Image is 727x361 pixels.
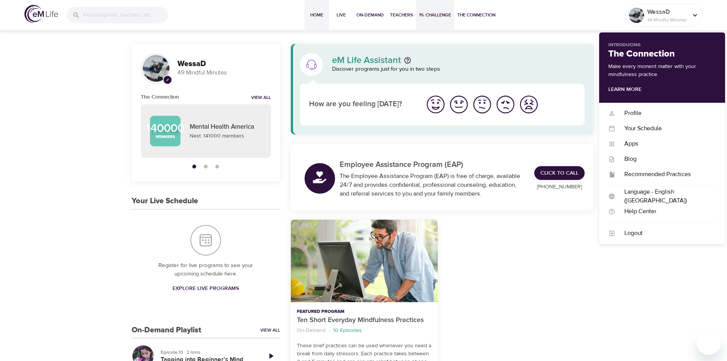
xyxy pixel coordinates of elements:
button: I'm feeling good [447,93,471,116]
input: Find programs, teachers, etc... [83,7,168,23]
p: 140000 [146,123,184,134]
p: Introducing [608,42,716,49]
span: Explore Live Programs [172,284,239,293]
div: Profile [615,109,716,118]
button: I'm feeling bad [494,93,517,116]
p: eM Life Assistant [332,56,401,65]
span: Live [332,11,350,19]
img: bad [495,94,516,115]
p: Featured Program [297,308,432,315]
span: Click to Call [540,168,579,178]
span: 1% Challenge [419,11,451,19]
a: Explore Live Programs [169,282,242,296]
span: The Connection [457,11,495,19]
p: Register for live programs to see your upcoming schedule here. [147,261,265,278]
p: Next: 141000 members [190,132,262,140]
span: Home [308,11,326,19]
img: ok [472,94,493,115]
button: Ten Short Everyday Mindfulness Practices [291,220,438,303]
a: View All [260,327,280,333]
span: On-Demand [356,11,384,19]
img: Your Live Schedule [190,225,221,256]
p: Ten Short Everyday Mindfulness Practices [297,315,432,325]
p: WessaD [647,7,688,16]
p: Members [156,134,175,140]
h3: Your Live Schedule [132,197,198,206]
button: I'm feeling great [424,93,447,116]
span: Teachers [390,11,413,19]
iframe: Button to launch messaging window [696,330,721,355]
img: great [425,94,446,115]
p: How are you feeling [DATE]? [309,99,415,110]
li: · [329,325,330,336]
div: The Employee Assistance Program (EAP) is free of charge, available 24/7 and provides confidential... [340,172,526,198]
p: 49 Mindful Minutes [177,68,271,77]
p: Mental Health America [190,122,262,132]
img: good [448,94,469,115]
a: Learn More [608,86,642,93]
p: [PHONE_NUMBER] [534,183,585,191]
img: eM Life Assistant [305,58,318,71]
div: Blog [615,155,716,164]
button: I'm feeling ok [471,93,494,116]
img: worst [518,94,539,115]
h3: On-Demand Playlist [132,326,201,335]
div: Apps [615,139,716,148]
a: View all notifications [251,95,271,101]
img: Remy Sharp [629,8,644,23]
div: Help Center [615,207,716,216]
h6: The Connection [141,93,179,101]
div: Language - English ([GEOGRAPHIC_DATA]) [615,188,716,205]
div: Logout [615,229,716,238]
p: Make every moment matter with your mindfulness practice. [608,63,716,79]
p: Episode 10 · 2 mins [161,349,256,356]
a: Click to Call [534,166,585,180]
button: I'm feeling worst [517,93,540,116]
div: Recommended Practices [615,170,716,179]
h2: The Connection [608,49,716,60]
p: Discover programs just for you in two steps [332,65,585,74]
p: 49 Mindful Minutes [647,16,688,23]
div: Your Schedule [615,124,716,133]
nav: breadcrumb [297,325,432,336]
p: 10 Episodes [333,327,362,335]
img: logo [24,5,58,23]
p: On-Demand [297,327,326,335]
p: Employee Assistance Program (EAP) [340,159,526,170]
img: Remy Sharp [143,55,169,82]
h3: WessaD [177,60,271,68]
